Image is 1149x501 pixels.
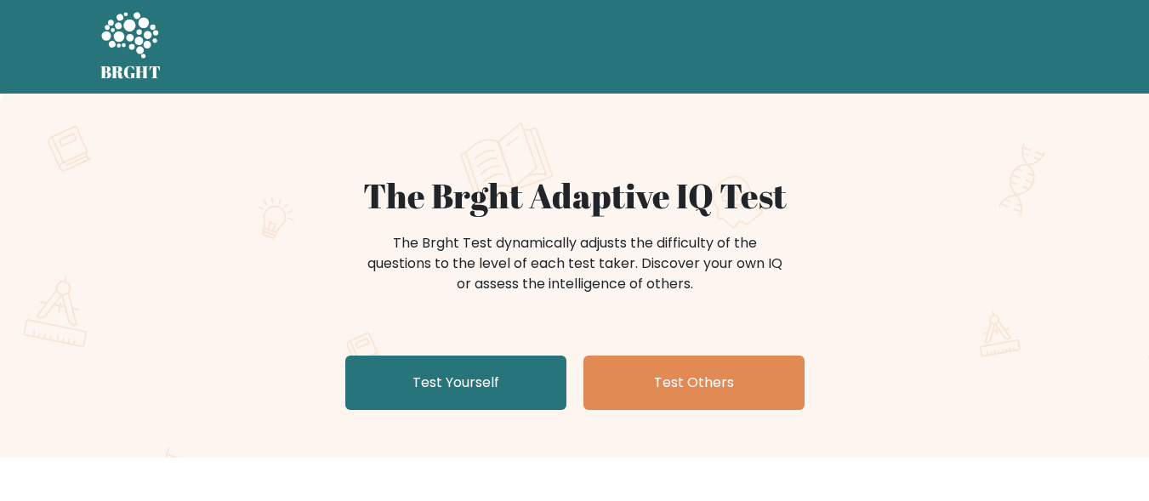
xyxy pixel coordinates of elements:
[583,356,805,410] a: Test Others
[345,356,566,410] a: Test Yourself
[362,233,788,294] div: The Brght Test dynamically adjusts the difficulty of the questions to the level of each test take...
[100,62,162,83] h5: BRGHT
[100,7,162,87] a: BRGHT
[160,175,990,216] h1: The Brght Adaptive IQ Test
